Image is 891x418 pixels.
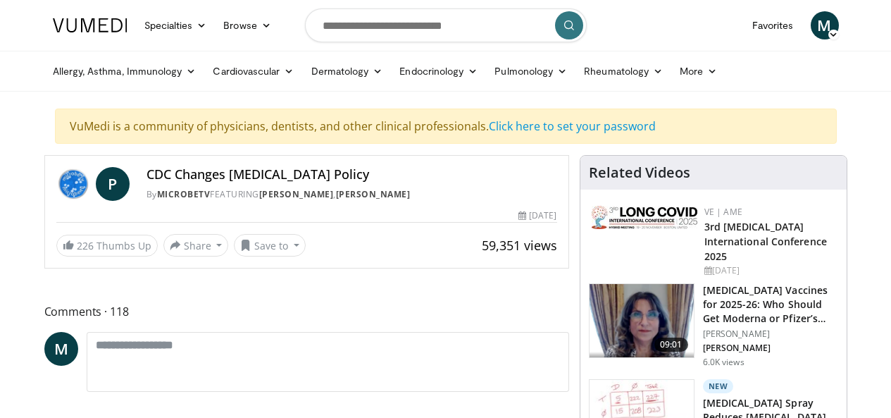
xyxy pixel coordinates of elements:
[589,283,838,368] a: 09:01 [MEDICAL_DATA] Vaccines for 2025-26: Who Should Get Moderna or Pfizer’s Up… [PERSON_NAME] [...
[654,338,688,352] span: 09:01
[303,57,392,85] a: Dermatology
[163,234,229,257] button: Share
[215,11,280,39] a: Browse
[703,343,838,354] p: [PERSON_NAME]
[589,164,690,181] h4: Related Videos
[336,188,411,200] a: [PERSON_NAME]
[305,8,587,42] input: Search topics, interventions
[234,234,306,257] button: Save to
[704,206,742,218] a: VE | AME
[259,188,334,200] a: [PERSON_NAME]
[703,379,734,393] p: New
[53,18,127,32] img: VuMedi Logo
[671,57,725,85] a: More
[157,188,211,200] a: MicrobeTV
[744,11,802,39] a: Favorites
[77,239,94,252] span: 226
[518,209,556,222] div: [DATE]
[575,57,671,85] a: Rheumatology
[703,283,838,326] h3: [MEDICAL_DATA] Vaccines for 2025-26: Who Should Get Moderna or Pfizer’s Up…
[592,206,697,229] img: a2792a71-925c-4fc2-b8ef-8d1b21aec2f7.png.150x105_q85_autocrop_double_scale_upscale_version-0.2.jpg
[391,57,486,85] a: Endocrinology
[489,118,656,134] a: Click here to set your password
[56,167,90,201] img: MicrobeTV
[55,109,837,144] div: VuMedi is a community of physicians, dentists, and other clinical professionals.
[147,188,557,201] div: By FEATURING ,
[482,237,557,254] span: 59,351 views
[44,302,569,321] span: Comments 118
[44,57,205,85] a: Allergy, Asthma, Immunology
[704,220,827,263] a: 3rd [MEDICAL_DATA] International Conference 2025
[136,11,216,39] a: Specialties
[811,11,839,39] a: M
[147,167,557,183] h4: CDC Changes [MEDICAL_DATA] Policy
[703,328,838,340] p: [PERSON_NAME]
[703,357,744,368] p: 6.0K views
[56,235,158,257] a: 226 Thumbs Up
[590,284,694,357] img: 4e370bb1-17f0-4657-a42f-9b995da70d2f.png.150x105_q85_crop-smart_upscale.png
[96,167,130,201] a: P
[486,57,575,85] a: Pulmonology
[204,57,302,85] a: Cardiovascular
[44,332,78,366] a: M
[704,264,835,277] div: [DATE]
